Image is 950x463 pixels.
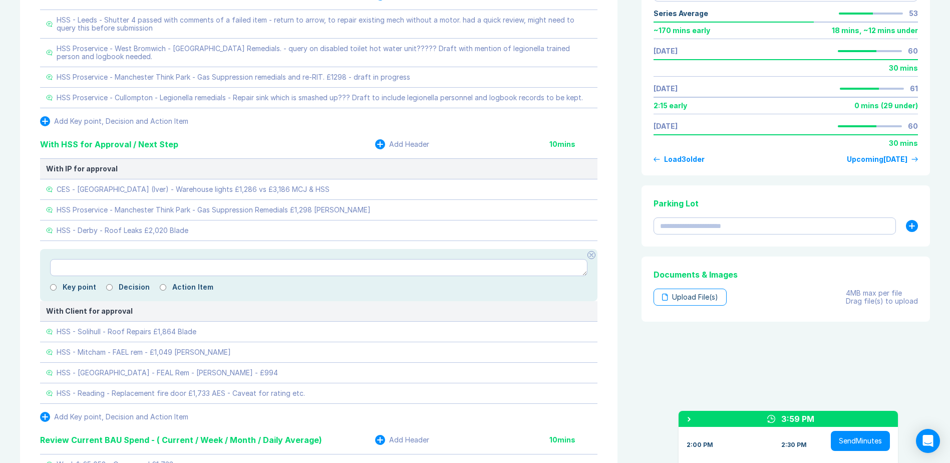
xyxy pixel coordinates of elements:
div: HSS Proservice - Cullompton - Legionella remedials - Repair sink which is smashed up??? Draft to ... [57,94,583,102]
div: Upcoming [DATE] [847,155,907,163]
div: Parking Lot [654,197,918,209]
div: 53 [909,10,918,18]
div: 4MB max per file [846,289,918,297]
div: HSS - Leeds - Shutter 4 passed with comments of a failed item - return to arrow, to repair existi... [57,16,591,32]
div: 60 [908,47,918,55]
div: 2:15 early [654,102,687,110]
div: 2:30 PM [781,441,807,449]
a: [DATE] [654,47,678,55]
div: 61 [910,85,918,93]
button: Add Header [375,139,429,149]
div: With Client for approval [46,307,591,315]
div: With HSS for Approval / Next Step [40,138,178,150]
div: Drag file(s) to upload [846,297,918,305]
div: CES - [GEOGRAPHIC_DATA] (Iver) - Warehouse lights £1,286 vs £3,186 MCJ & HSS [57,185,330,193]
div: 0 mins [854,102,879,110]
a: [DATE] [654,122,678,130]
div: Upload File(s) [654,289,727,306]
a: [DATE] [654,85,678,93]
div: HSS - Mitcham - FAEL rem - £1,049 [PERSON_NAME] [57,348,231,356]
div: Add Key point, Decision and Action Item [54,117,188,125]
div: ~ 170 mins early [654,27,710,35]
button: Add Header [375,435,429,445]
label: Key point [63,283,96,291]
div: 10 mins [549,140,597,148]
label: Decision [119,283,150,291]
button: Add Key point, Decision and Action Item [40,116,188,126]
div: Add Header [389,436,429,444]
div: 3:59 PM [781,413,814,425]
div: Review Current BAU Spend - ( Current / Week / Month / Daily Average) [40,434,322,446]
label: Action Item [172,283,213,291]
div: HSS - Derby - Roof Leaks £2,020 Blade [57,226,188,235]
div: HSS - [GEOGRAPHIC_DATA] - FEAL Rem - [PERSON_NAME] - £994 [57,369,278,377]
div: 10 mins [549,436,597,444]
div: 18 mins , ~ 12 mins under [832,27,918,35]
button: SendMinutes [831,431,890,451]
div: Load 3 older [664,155,705,163]
div: 30 mins [889,64,918,72]
div: HSS Proservice - Manchester Think Park - Gas Suppression Remedials £1,298 [PERSON_NAME] [57,206,371,214]
div: Documents & Images [654,269,918,281]
div: HSS Proservice - West Bromwich - [GEOGRAPHIC_DATA] Remedials. - query on disabled toilet hot wate... [57,45,591,61]
div: Open Intercom Messenger [916,429,940,453]
div: 2:00 PM [687,441,713,449]
div: Add Header [389,140,429,148]
button: Add Key point, Decision and Action Item [40,412,188,422]
div: HSS - Reading - Replacement fire door £1,733 AES - Caveat for rating etc. [57,389,305,397]
div: Add Key point, Decision and Action Item [54,413,188,421]
button: Load3older [654,155,705,163]
a: Upcoming[DATE] [847,155,918,163]
div: 60 [908,122,918,130]
div: ( 29 under ) [881,102,918,110]
div: HSS Proservice - Manchester Think Park - Gas Suppression remedials and re-RIT. £1298 - draft in p... [57,73,410,81]
div: HSS - Solihull - Roof Repairs £1,864 Blade [57,328,196,336]
div: 30 mins [889,139,918,147]
div: Series Average [654,10,708,18]
div: With IP for approval [46,165,591,173]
